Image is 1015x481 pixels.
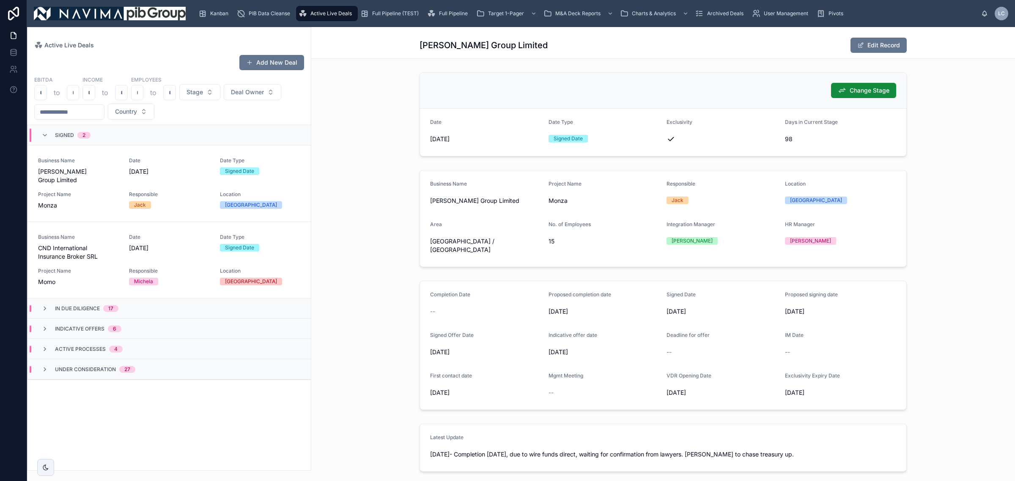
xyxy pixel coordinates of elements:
[430,221,442,227] span: Area
[38,201,119,210] span: Monza
[430,434,464,440] span: Latest Update
[488,10,524,17] span: Target 1-Pager
[828,10,843,17] span: Pivots
[430,348,542,356] span: [DATE]
[225,167,254,175] div: Signed Date
[549,237,660,246] span: 15
[249,10,290,17] span: PIB Data Cleanse
[672,237,713,245] div: [PERSON_NAME]
[439,10,468,17] span: Full Pipeline
[38,167,119,184] span: [PERSON_NAME] Group Limited
[785,372,840,379] span: Exclusivity Expiry Date
[549,332,597,338] span: Indicative offer date
[134,278,153,285] div: Michela
[225,278,277,285] div: [GEOGRAPHIC_DATA]
[124,366,130,373] div: 27
[430,291,470,298] span: Completion Date
[549,221,591,227] span: No. of Employees
[667,332,710,338] span: Deadline for offer
[549,388,554,397] span: --
[430,197,542,205] span: [PERSON_NAME] Group Limited
[430,119,442,125] span: Date
[785,388,897,397] span: [DATE]
[785,348,790,356] span: --
[44,41,94,49] span: Active Live Deals
[231,88,264,96] span: Deal Owner
[474,6,541,21] a: Target 1-Pager
[707,10,743,17] span: Archived Deals
[430,307,435,316] span: --
[224,84,281,100] button: Select Button
[667,291,696,298] span: Signed Date
[82,76,103,83] label: Income
[55,325,104,332] span: Indicative Offers
[785,119,838,125] span: Days in Current Stage
[131,76,162,83] label: Employees
[785,332,804,338] span: IM Date
[617,6,693,21] a: Charts & Analytics
[54,87,60,98] p: to
[549,372,583,379] span: Mgmt Meeting
[430,237,542,254] span: [GEOGRAPHIC_DATA] / [GEOGRAPHIC_DATA]
[790,197,842,204] div: [GEOGRAPHIC_DATA]
[296,6,358,21] a: Active Live Deals
[667,372,711,379] span: VDR Opening Date
[210,10,228,17] span: Kanban
[34,7,186,20] img: App logo
[430,135,542,143] span: [DATE]
[34,76,53,83] label: EBITDA
[785,180,806,187] span: Location
[549,307,660,316] span: [DATE]
[82,132,85,139] div: 2
[310,10,352,17] span: Active Live Deals
[549,180,582,187] span: Project Name
[785,221,815,227] span: HR Manager
[430,388,542,397] span: [DATE]
[693,6,749,21] a: Archived Deals
[220,191,301,198] span: Location
[102,87,108,98] p: to
[134,201,146,209] div: Jack
[115,107,137,116] span: Country
[55,132,74,139] span: Signed
[38,234,119,240] span: Business Name
[790,237,831,245] div: [PERSON_NAME]
[225,244,254,251] div: Signed Date
[667,388,778,397] span: [DATE]
[108,104,154,120] button: Select Button
[850,86,889,95] span: Change Stage
[129,157,210,164] span: Date
[220,157,301,164] span: Date Type
[785,307,897,316] span: [DATE]
[425,6,474,21] a: Full Pipeline
[549,348,660,356] span: [DATE]
[38,157,119,164] span: Business Name
[554,135,583,142] div: Signed Date
[34,41,94,49] a: Active Live Deals
[239,55,304,70] button: Add New Deal
[667,307,778,316] span: [DATE]
[38,278,119,286] span: Momo
[28,145,311,222] a: Business Name[PERSON_NAME] Group LimitedDate[DATE]Date TypeSigned DateProject NameMonzaResponsibl...
[555,10,601,17] span: M&A Deck Reports
[220,268,301,274] span: Location
[129,191,210,198] span: Responsible
[108,305,113,312] div: 17
[850,38,907,53] button: Edit Record
[785,135,897,143] span: 98
[430,180,467,187] span: Business Name
[113,325,116,332] div: 6
[749,6,814,21] a: User Management
[129,167,210,176] span: [DATE]
[814,6,849,21] a: Pivots
[150,87,156,98] p: to
[55,346,106,353] span: Active Processes
[28,222,311,298] a: Business NameCND International Insurance Broker SRLDate[DATE]Date TypeSigned DateProject NameMomo...
[234,6,296,21] a: PIB Data Cleanse
[632,10,676,17] span: Charts & Analytics
[430,450,896,459] span: [DATE]- Completion [DATE], due to wire funds direct, waiting for confirmation from lawyers. [PERS...
[129,234,210,240] span: Date
[358,6,425,21] a: Full Pipeline (TEST)
[430,332,474,338] span: Signed Offer Date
